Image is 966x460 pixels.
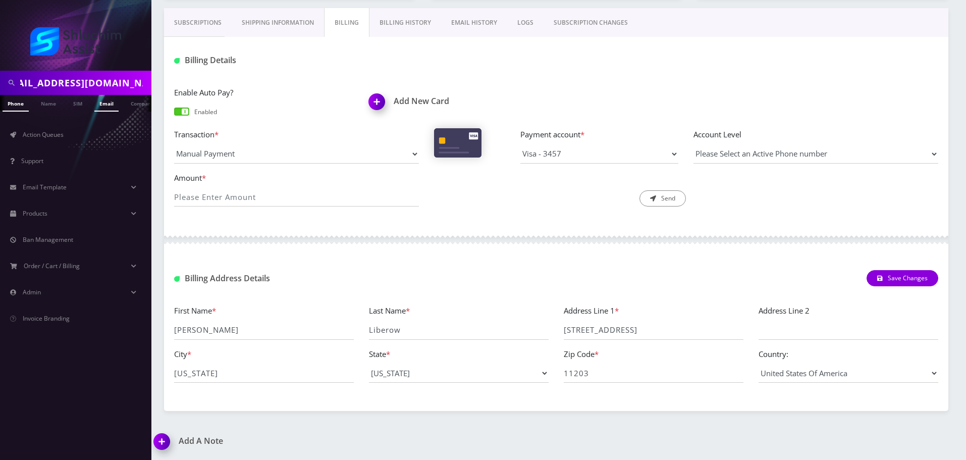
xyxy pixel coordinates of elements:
[759,305,810,317] label: Address Line 2
[174,58,180,64] img: Billing Details
[369,8,441,37] a: Billing History
[126,95,159,111] a: Company
[507,8,544,37] a: LOGS
[174,56,419,65] h1: Billing Details
[174,187,419,207] input: Please Enter Amount
[23,130,64,139] span: Action Queues
[369,96,549,106] h1: Add New Card
[174,364,354,383] input: City
[174,172,419,184] label: Amount
[441,8,507,37] a: EMAIL HISTORY
[174,274,419,283] h1: Billing Address Details
[369,321,549,340] input: Last Name
[23,314,70,323] span: Invoice Branding
[564,348,599,360] label: Zip Code
[23,288,41,296] span: Admin
[364,90,394,120] img: Add New Card
[564,305,619,317] label: Address Line 1
[21,157,43,165] span: Support
[564,364,743,383] input: Zip
[174,305,216,317] label: First Name
[369,305,410,317] label: Last Name
[693,129,938,140] label: Account Level
[174,276,180,282] img: Billing Address Detail
[3,95,29,112] a: Phone
[174,348,191,360] label: City
[94,95,119,112] a: Email
[30,27,121,56] img: Shluchim Assist
[68,95,87,111] a: SIM
[324,8,369,37] a: Billing
[154,436,549,446] a: Add A Note
[639,190,686,207] button: Send
[520,129,678,140] label: Payment account
[759,348,788,360] label: Country:
[174,87,354,98] label: Enable Auto Pay?
[434,128,481,158] img: Cards
[23,183,67,191] span: Email Template
[174,129,419,140] label: Transaction
[23,209,47,218] span: Products
[23,235,73,244] span: Ban Management
[164,8,232,37] a: Subscriptions
[369,96,549,106] a: Add New CardAdd New Card
[544,8,638,37] a: SUBSCRIPTION CHANGES
[20,73,149,92] input: Search in Company
[174,321,354,340] input: First Name
[867,270,938,286] button: Save Changes
[36,95,61,111] a: Name
[232,8,324,37] a: Shipping Information
[194,108,217,117] p: Enabled
[369,348,390,360] label: State
[24,262,80,270] span: Order / Cart / Billing
[564,321,743,340] input: Address Line 1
